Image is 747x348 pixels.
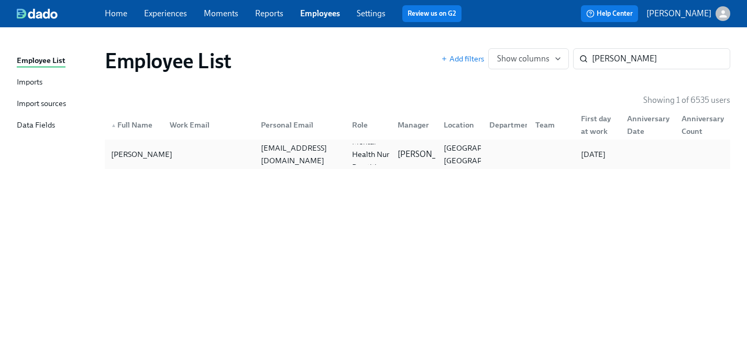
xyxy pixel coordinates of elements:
[531,119,573,131] div: Team
[252,114,344,135] div: Personal Email
[17,76,96,89] a: Imports
[348,123,401,186] div: Psychiatric Mental Health Nurse Practitioner ([US_STATE])
[485,119,537,131] div: Department
[17,119,55,132] div: Data Fields
[646,8,711,19] p: [PERSON_NAME]
[17,55,65,68] div: Employee List
[17,8,105,19] a: dado
[111,123,116,128] span: ▲
[481,114,527,135] div: Department
[643,94,730,106] p: Showing 1 of 6535 users
[497,54,560,64] span: Show columns
[344,114,390,135] div: Role
[435,114,481,135] div: Location
[105,140,730,169] a: [PERSON_NAME][EMAIL_ADDRESS][DOMAIN_NAME]Psychiatric Mental Health Nurse Practitioner ([US_STATE]...
[257,119,344,131] div: Personal Email
[105,48,232,73] h1: Employee List
[527,114,573,135] div: Team
[441,54,484,64] button: Add filters
[17,119,96,132] a: Data Fields
[17,98,66,111] div: Import sources
[623,112,674,138] div: Anniversary Date
[581,5,638,22] button: Help Center
[440,142,527,167] div: [GEOGRAPHIC_DATA], [GEOGRAPHIC_DATA]
[161,114,252,135] div: Work Email
[673,114,728,135] div: Anniversary Count
[105,8,127,18] a: Home
[402,5,462,22] button: Review us on G2
[17,98,96,111] a: Import sources
[204,8,238,18] a: Moments
[348,119,390,131] div: Role
[107,119,161,131] div: Full Name
[592,48,730,69] input: Search by name
[257,142,344,167] div: [EMAIL_ADDRESS][DOMAIN_NAME]
[17,55,96,68] a: Employee List
[577,112,619,138] div: First day at work
[398,149,463,160] p: [PERSON_NAME]
[389,114,435,135] div: Manager
[586,8,633,19] span: Help Center
[393,119,435,131] div: Manager
[107,148,177,161] div: [PERSON_NAME]
[488,48,569,69] button: Show columns
[677,112,728,138] div: Anniversary Count
[408,8,456,19] a: Review us on G2
[17,76,42,89] div: Imports
[255,8,283,18] a: Reports
[357,8,386,18] a: Settings
[619,114,674,135] div: Anniversary Date
[573,114,619,135] div: First day at work
[166,119,252,131] div: Work Email
[577,148,619,161] div: [DATE]
[17,8,58,19] img: dado
[300,8,340,18] a: Employees
[440,119,481,131] div: Location
[646,6,730,21] button: [PERSON_NAME]
[107,114,161,135] div: ▲Full Name
[144,8,187,18] a: Experiences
